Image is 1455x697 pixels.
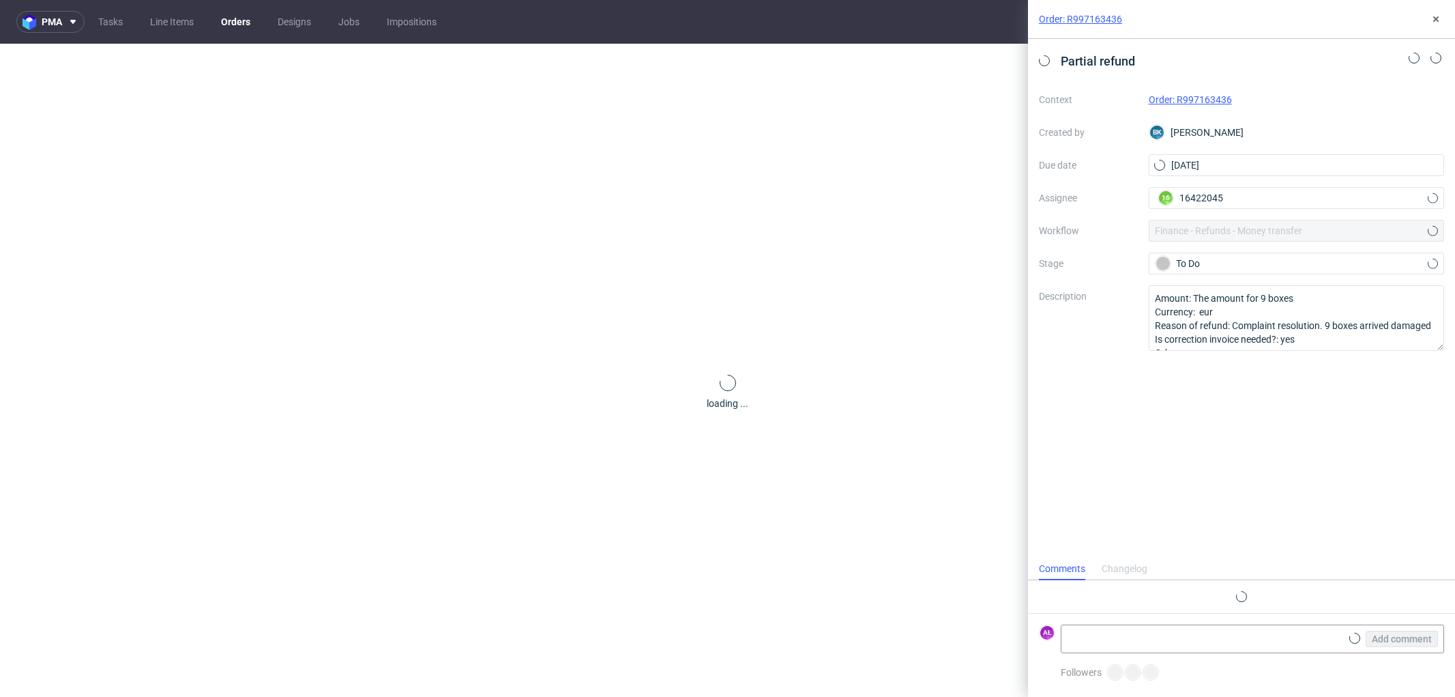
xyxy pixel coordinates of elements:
[1156,256,1427,271] div: To Do
[1055,50,1141,72] span: Partial refund
[1039,558,1085,580] div: Comments
[142,11,202,33] a: Line Items
[213,11,259,33] a: Orders
[23,14,42,30] img: logo
[1159,191,1173,205] figcaption: 16
[1150,126,1164,139] figcaption: BK
[1102,558,1147,580] div: Changelog
[1061,667,1102,678] span: Followers
[330,11,368,33] a: Jobs
[1149,285,1445,351] textarea: Amount: The amount for 9 boxes Currency: eur Reason of refund: Complaint resolution. 9 boxes arri...
[1149,94,1232,105] a: Order: R997163436
[707,397,748,410] div: loading ...
[1179,191,1223,205] span: 16422045
[16,11,85,33] button: pma
[90,11,131,33] a: Tasks
[379,11,445,33] a: Impositions
[1039,91,1138,108] label: Context
[1149,122,1445,143] div: [PERSON_NAME]
[1039,157,1138,173] label: Due date
[1039,12,1122,26] a: Order: R997163436
[1039,124,1138,141] label: Created by
[42,17,62,27] span: pma
[1039,255,1138,272] label: Stage
[1040,626,1054,640] figcaption: AŁ
[269,11,319,33] a: Designs
[1039,190,1138,206] label: Assignee
[1039,223,1138,239] label: Workflow
[1039,288,1138,348] label: Description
